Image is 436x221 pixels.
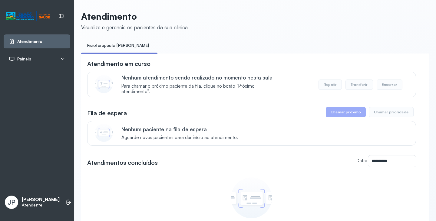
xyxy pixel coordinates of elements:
p: Nenhum paciente na fila de espera [121,126,238,132]
h3: Fila de espera [87,109,127,117]
span: Para chamar o próximo paciente da fila, clique no botão “Próximo atendimento”. [121,83,282,95]
img: Logotipo do estabelecimento [6,11,50,21]
span: Aguarde novos pacientes para dar início ao atendimento. [121,135,238,141]
a: Fisioterapeuta [PERSON_NAME] [81,41,155,50]
span: Atendimento [17,39,42,44]
span: Painéis [17,57,31,62]
button: Encerrar [377,80,402,90]
button: Chamar prioridade [369,107,414,117]
h3: Atendimentos concluídos [87,158,158,167]
p: Nenhum atendimento sendo realizado no momento nesta sala [121,74,282,81]
img: Imagem de CalloutCard [95,75,113,93]
label: Data: [356,158,367,163]
button: Repetir [319,80,342,90]
p: [PERSON_NAME] [22,197,60,203]
div: Visualize e gerencie os pacientes da sua clínica [81,24,188,31]
button: Chamar próximo [326,107,366,117]
p: Atendente [22,203,60,208]
h3: Atendimento em curso [87,60,150,68]
p: Atendimento [81,11,188,22]
img: Imagem de CalloutCard [95,124,113,142]
button: Transferir [345,80,373,90]
img: Imagem de empty state [231,177,272,218]
a: Atendimento [9,38,65,44]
